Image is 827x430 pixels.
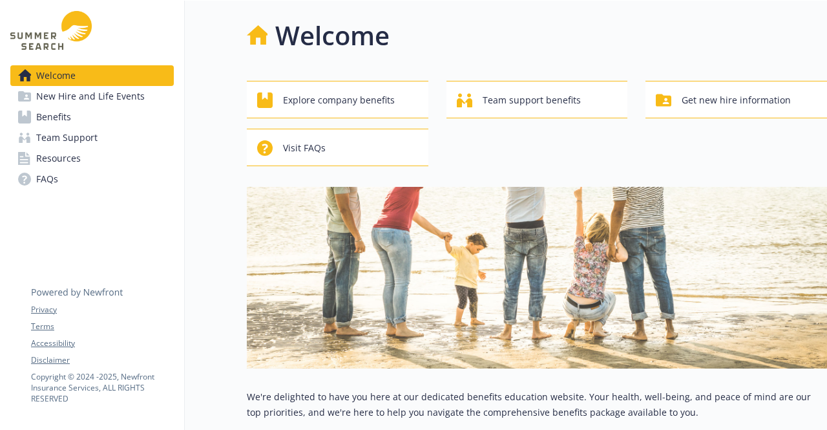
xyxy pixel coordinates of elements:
span: Welcome [36,65,76,86]
h1: Welcome [275,16,390,55]
span: Get new hire information [682,88,791,113]
p: We're delighted to have you here at our dedicated benefits education website. Your health, well-b... [247,389,827,420]
a: Accessibility [31,338,173,349]
a: FAQs [10,169,174,189]
a: Team Support [10,127,174,148]
span: New Hire and Life Events [36,86,145,107]
span: Team Support [36,127,98,148]
button: Visit FAQs [247,129,428,166]
p: Copyright © 2024 - 2025 , Newfront Insurance Services, ALL RIGHTS RESERVED [31,371,173,404]
button: Get new hire information [645,81,827,118]
a: Terms [31,321,173,332]
a: Disclaimer [31,354,173,366]
a: Resources [10,148,174,169]
span: Benefits [36,107,71,127]
a: Welcome [10,65,174,86]
span: Visit FAQs [283,136,326,160]
a: New Hire and Life Events [10,86,174,107]
button: Team support benefits [446,81,628,118]
a: Privacy [31,304,173,316]
span: Resources [36,148,81,169]
button: Explore company benefits [247,81,428,118]
a: Benefits [10,107,174,127]
span: Team support benefits [483,88,581,113]
span: FAQs [36,169,58,189]
span: Explore company benefits [283,88,395,113]
img: overview page banner [247,187,827,369]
